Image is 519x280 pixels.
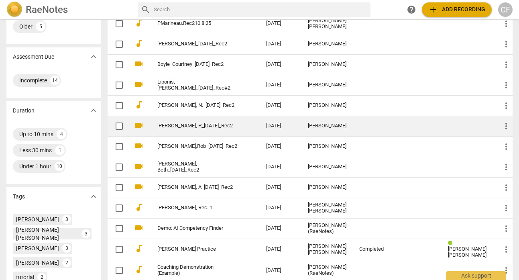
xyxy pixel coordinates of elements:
td: [DATE] [260,116,301,136]
div: [PERSON_NAME] [308,82,346,88]
a: [PERSON_NAME], P_[DATE]_Rec2 [157,123,237,129]
div: Under 1 hour [19,162,51,170]
div: [PERSON_NAME] [308,41,346,47]
span: more_vert [501,203,511,213]
span: videocam [134,182,144,192]
span: audiotrack [134,265,144,274]
a: PMarineau.Rec210.8.25 [157,20,237,27]
span: more_vert [501,39,511,49]
div: Older [19,22,33,31]
div: [PERSON_NAME] [308,61,346,67]
span: audiotrack [134,100,144,110]
span: add [428,5,438,14]
a: [PERSON_NAME],Rob_[DATE]_Rec2 [157,143,237,149]
h2: RaeNotes [26,4,68,15]
a: Boyle_Courtney_[DATE]_Rec2 [157,61,237,67]
button: CF [498,2,513,17]
p: Duration [13,106,35,115]
span: expand_more [89,106,98,115]
span: videocam [134,80,144,89]
a: [PERSON_NAME], N._[DATE]_Rec2 [157,102,237,108]
span: more_vert [501,80,511,90]
td: [DATE] [260,75,301,95]
div: 5 [36,22,45,31]
span: more_vert [501,162,511,172]
td: [DATE] [260,13,301,34]
td: [DATE] [260,34,301,54]
span: videocam [134,59,144,69]
a: LogoRaeNotes [6,2,131,18]
span: expand_more [89,52,98,61]
span: more_vert [501,121,511,131]
a: [PERSON_NAME]_[DATE]_Rec2 [157,41,237,47]
span: more_vert [501,266,511,275]
input: Search [154,3,367,16]
button: Upload [422,2,492,17]
div: 10 [55,161,64,171]
div: [PERSON_NAME] [308,102,346,108]
td: [DATE] [260,136,301,157]
div: [PERSON_NAME] [16,259,59,267]
div: Completed [359,246,394,252]
span: audiotrack [134,39,144,48]
span: Review status: completed [448,240,456,246]
a: [PERSON_NAME], A_[DATE]_Rec2 [157,184,237,190]
div: 3 [62,244,71,253]
span: search [141,5,151,14]
div: 4 [57,129,66,139]
span: expand_more [89,192,98,201]
a: [PERSON_NAME] Practice [157,246,237,252]
a: Help [404,2,419,17]
div: 1 [55,145,65,155]
td: [DATE] [260,198,301,218]
a: [PERSON_NAME], Beth_[DATE]_Rec2 [157,161,237,173]
span: videocam [134,141,144,151]
span: audiotrack [134,202,144,212]
div: [PERSON_NAME] [308,184,346,190]
a: [PERSON_NAME], Rec. 1 [157,205,237,211]
span: more_vert [501,19,511,29]
button: Show more [88,104,100,116]
div: 2 [62,258,71,267]
span: more_vert [501,183,511,192]
td: [DATE] [260,54,301,75]
div: [PERSON_NAME] [PERSON_NAME] [16,226,78,242]
td: [DATE] [260,157,301,177]
span: Add recording [428,5,485,14]
img: Logo [6,2,22,18]
div: [PERSON_NAME] (RaeNotes) [308,264,346,276]
td: [DATE] [260,177,301,198]
div: 3 [81,229,90,238]
span: videocam [134,223,144,233]
span: help [407,5,416,14]
div: Up to 10 mins [19,130,53,138]
td: [DATE] [260,218,301,239]
div: [PERSON_NAME] [308,123,346,129]
div: 3 [62,215,71,224]
div: [PERSON_NAME] [PERSON_NAME] [308,202,346,214]
span: more_vert [501,142,511,151]
span: more_vert [501,101,511,110]
div: Less 30 mins [19,146,52,154]
span: audiotrack [134,18,144,28]
div: [PERSON_NAME] [308,143,346,149]
td: [DATE] [260,239,301,260]
div: [PERSON_NAME] [16,215,59,223]
span: [PERSON_NAME] [PERSON_NAME] [448,246,486,258]
span: more_vert [501,245,511,254]
span: more_vert [501,224,511,233]
span: videocam [134,161,144,171]
a: Liponis, [PERSON_NAME]_[DATE]_Rec#2 [157,79,237,91]
button: Show more [88,51,100,63]
div: [PERSON_NAME] [PERSON_NAME] [308,18,346,30]
div: [PERSON_NAME] [308,164,346,170]
a: Coaching Demonstration (Example) [157,264,237,276]
p: Assessment Due [13,53,54,61]
span: audiotrack [134,244,144,253]
div: [PERSON_NAME] (RaeNotes) [308,223,346,235]
div: 14 [50,76,60,85]
div: Ask support [446,271,506,280]
button: Show more [88,190,100,202]
p: Tags [13,192,25,201]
